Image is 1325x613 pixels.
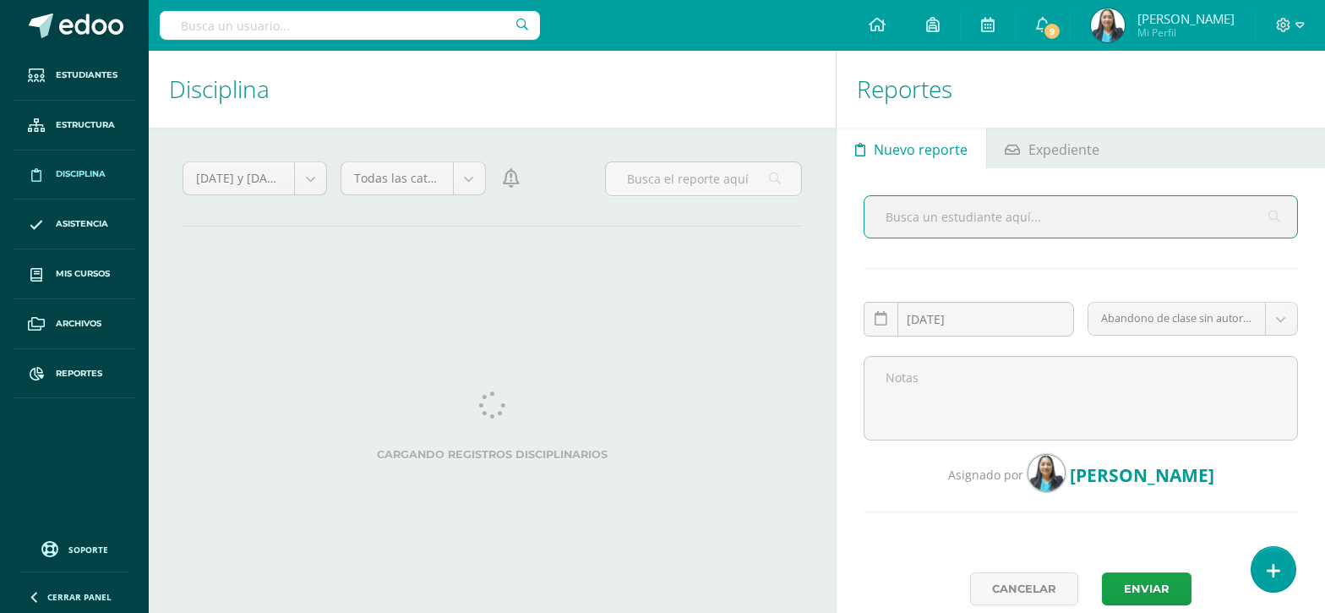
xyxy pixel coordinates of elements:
span: Asignado por [948,467,1023,483]
a: Reportes [14,349,135,399]
a: Todas las categorías [341,162,484,194]
button: Enviar [1102,572,1191,605]
span: 9 [1043,22,1061,41]
img: dc7d38de1d5b52360c8bb618cee5abea.png [1028,454,1066,492]
input: Busca un estudiante aquí... [864,196,1297,238]
span: Mi Perfil [1137,25,1235,40]
span: Estudiantes [56,68,117,82]
span: [PERSON_NAME] [1070,463,1214,487]
a: Estructura [14,101,135,151]
a: Cancelar [970,572,1078,605]
img: dc7d38de1d5b52360c8bb618cee5abea.png [1091,8,1125,42]
span: Nuevo reporte [874,129,968,170]
a: Estudiantes [14,51,135,101]
a: Expediente [987,128,1118,168]
span: Estructura [56,118,115,132]
span: [DATE] y [DATE] [196,162,281,194]
span: Mis cursos [56,267,110,281]
span: Expediente [1028,129,1099,170]
span: Soporte [68,544,108,556]
a: Asistencia [14,200,135,249]
a: Disciplina [14,151,135,200]
h1: Disciplina [169,51,815,128]
span: Reportes [56,367,102,380]
a: [DATE] y [DATE] [183,162,326,194]
h1: Reportes [857,51,1305,128]
input: Busca el reporte aquí [606,162,802,195]
span: Archivos [56,317,101,331]
span: Todas las categorías [354,162,439,194]
a: Soporte [20,537,128,560]
span: Disciplina [56,167,106,181]
span: Asistencia [56,217,108,231]
span: [PERSON_NAME] [1137,10,1235,27]
span: Abandono de clase sin autorización [1101,303,1252,335]
input: Busca un usuario... [160,11,540,40]
span: Cerrar panel [47,591,112,603]
a: Archivos [14,299,135,349]
a: Nuevo reporte [837,128,985,168]
label: Cargando registros disciplinarios [208,448,777,461]
a: Mis cursos [14,249,135,299]
a: Abandono de clase sin autorización [1088,303,1297,335]
input: Fecha de ocurrencia [864,303,1073,336]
